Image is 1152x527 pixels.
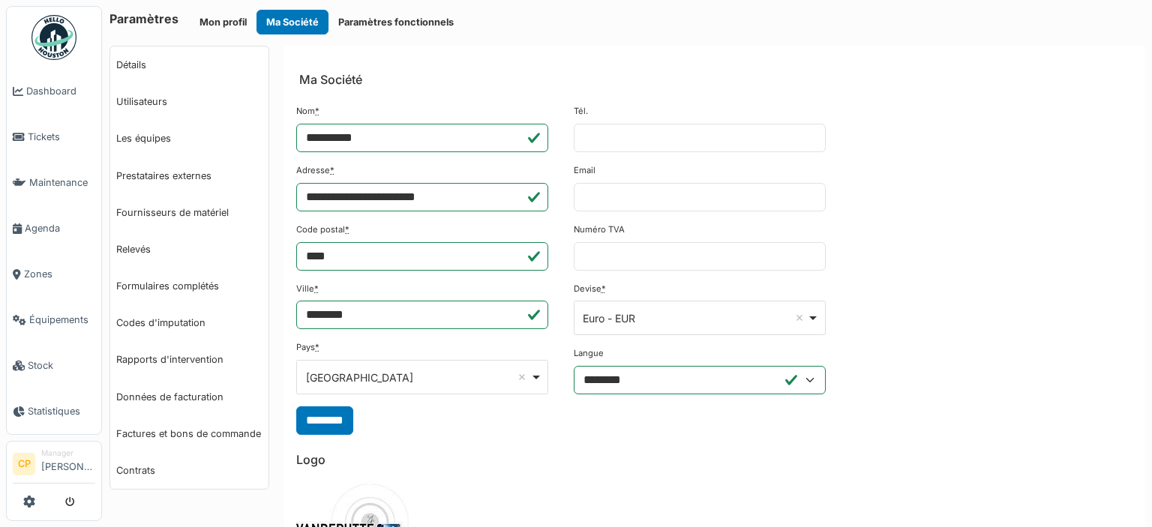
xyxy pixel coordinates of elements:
[31,15,76,60] img: Badge_color-CXgf-gQk.svg
[315,342,319,352] abbr: Requis
[574,164,595,177] label: Email
[330,165,334,175] abbr: Requis
[296,105,319,118] label: Nom
[314,283,319,294] abbr: Requis
[26,84,95,98] span: Dashboard
[110,157,268,194] a: Prestataires externes
[583,310,807,326] div: Euro - EUR
[110,341,268,378] a: Rapports d'intervention
[328,10,463,34] button: Paramètres fonctionnels
[29,313,95,327] span: Équipements
[110,83,268,120] a: Utilisateurs
[574,223,625,236] label: Numéro TVA
[13,453,35,475] li: CP
[7,114,101,160] a: Tickets
[110,194,268,231] a: Fournisseurs de matériel
[296,453,1132,467] h6: Logo
[28,130,95,144] span: Tickets
[296,223,349,236] label: Code postal
[306,370,530,385] div: [GEOGRAPHIC_DATA]
[7,251,101,297] a: Zones
[574,283,606,295] label: Devise
[110,452,268,489] a: Contrats
[7,297,101,343] a: Équipements
[299,73,362,87] h6: Ma Société
[514,370,529,385] button: Remove item: 'BE'
[574,105,588,118] label: Tél.
[41,448,95,459] div: Manager
[296,341,319,354] label: Pays
[110,379,268,415] a: Données de facturation
[601,283,606,294] abbr: Requis
[110,46,268,83] a: Détails
[7,160,101,205] a: Maintenance
[110,120,268,157] a: Les équipes
[315,106,319,116] abbr: Requis
[25,221,95,235] span: Agenda
[256,10,328,34] button: Ma Société
[792,310,807,325] button: Remove item: 'EUR'
[28,404,95,418] span: Statistiques
[41,448,95,480] li: [PERSON_NAME]
[110,268,268,304] a: Formulaires complétés
[296,164,334,177] label: Adresse
[7,343,101,388] a: Stock
[24,267,95,281] span: Zones
[13,448,95,484] a: CP Manager[PERSON_NAME]
[110,231,268,268] a: Relevés
[574,347,604,360] label: Langue
[345,224,349,235] abbr: Requis
[7,68,101,114] a: Dashboard
[190,10,256,34] button: Mon profil
[29,175,95,190] span: Maintenance
[109,12,178,26] h6: Paramètres
[7,205,101,251] a: Agenda
[7,388,101,434] a: Statistiques
[110,415,268,452] a: Factures et bons de commande
[110,304,268,341] a: Codes d'imputation
[28,358,95,373] span: Stock
[296,283,319,295] label: Ville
